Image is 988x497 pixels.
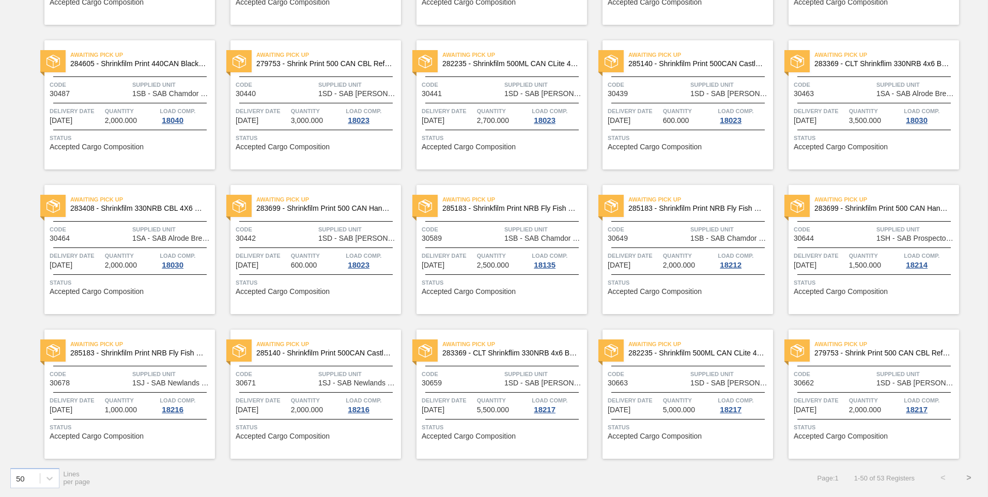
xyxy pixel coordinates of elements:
[628,60,765,68] span: 285140 - Shrinkfilm Print 500CAN Castle Lager Cha
[608,369,688,379] span: Code
[814,50,959,60] span: Awaiting Pick Up
[50,406,72,414] span: 08/16/2025
[70,194,215,205] span: Awaiting Pick Up
[608,133,770,143] span: Status
[773,330,959,459] a: statusAwaiting Pick Up279753 - Shrink Print 500 CAN CBL RefreshCode30662Supplied Unit1SD - SAB [P...
[160,395,195,406] span: Load Comp.
[442,339,587,349] span: Awaiting Pick Up
[236,90,256,98] span: 30440
[132,379,212,387] span: 1SJ - SAB Newlands Brewery
[814,339,959,349] span: Awaiting Pick Up
[318,235,398,242] span: 1SD - SAB Rosslyn Brewery
[422,379,442,387] span: 30659
[291,106,344,116] span: Quantity
[422,106,474,116] span: Delivery Date
[794,288,888,296] span: Accepted Cargo Composition
[794,432,888,440] span: Accepted Cargo Composition
[256,205,393,212] span: 283699 - Shrinkfilm Print 500 CAN Hansa Reborn2
[442,205,579,212] span: 285183 - Shrinkfilm Print NRB Fly Fish Lemon PU
[477,406,509,414] span: 5,500.000
[50,369,130,379] span: Code
[422,251,474,261] span: Delivery Date
[419,199,432,213] img: status
[876,369,956,379] span: Supplied Unit
[47,199,60,213] img: status
[318,369,398,379] span: Supplied Unit
[718,395,753,406] span: Load Comp.
[346,116,372,125] div: 18023
[849,395,902,406] span: Quantity
[718,395,770,414] a: Load Comp.18217
[291,261,317,269] span: 600.000
[256,349,393,357] span: 285140 - Shrinkfilm Print 500CAN Castle Lager Cha
[718,251,753,261] span: Load Comp.
[291,117,323,125] span: 3,000.000
[904,395,939,406] span: Load Comp.
[236,117,258,125] span: 08/10/2025
[29,40,215,169] a: statusAwaiting Pick Up284605 - Shrinkfilm Print 440CAN Black Crown G&DCode30487Supplied Unit1SB -...
[956,465,982,491] button: >
[29,185,215,314] a: statusAwaiting Pick Up283408 - Shrinkfilm 330NRB CBL 4X6 Booster 2Code30464Supplied Unit1SA - SAB...
[422,261,444,269] span: 08/12/2025
[477,395,530,406] span: Quantity
[291,251,344,261] span: Quantity
[132,90,212,98] span: 1SB - SAB Chamdor Brewery
[442,60,579,68] span: 282235 - Shrinkfilm 500ML CAN CLite 4X6 2021
[587,330,773,459] a: statusAwaiting Pick Up282235 - Shrinkfilm 500ML CAN CLite 4X6 2021Code30663Supplied Unit1SD - SAB...
[50,133,212,143] span: Status
[876,235,956,242] span: 1SH - SAB Prospecton Brewery
[794,395,846,406] span: Delivery Date
[160,116,186,125] div: 18040
[236,369,316,379] span: Code
[346,251,381,261] span: Load Comp.
[442,349,579,357] span: 283369 - CLT Shrinkflim 330NRB 4x6 Booster 1 V2
[236,224,316,235] span: Code
[291,406,323,414] span: 2,000.000
[236,406,258,414] span: 08/16/2025
[904,251,956,269] a: Load Comp.18214
[346,395,381,406] span: Load Comp.
[608,277,770,288] span: Status
[663,251,716,261] span: Quantity
[608,288,702,296] span: Accepted Cargo Composition
[773,40,959,169] a: statusAwaiting Pick Up283369 - CLT Shrinkflim 330NRB 4x6 Booster 1 V2Code30463Supplied Unit1SA - ...
[663,395,716,406] span: Quantity
[814,349,951,357] span: 279753 - Shrink Print 500 CAN CBL Refresh
[849,261,881,269] span: 1,500.000
[791,55,804,68] img: status
[608,106,660,116] span: Delivery Date
[532,261,558,269] div: 18135
[608,261,630,269] span: 08/15/2025
[794,369,874,379] span: Code
[422,432,516,440] span: Accepted Cargo Composition
[422,288,516,296] span: Accepted Cargo Composition
[532,106,567,116] span: Load Comp.
[791,199,804,213] img: status
[236,143,330,151] span: Accepted Cargo Composition
[794,379,814,387] span: 30662
[608,379,628,387] span: 30663
[16,474,25,483] div: 50
[233,199,246,213] img: status
[794,251,846,261] span: Delivery Date
[532,395,584,414] a: Load Comp.18217
[346,406,372,414] div: 18216
[605,199,618,213] img: status
[608,143,702,151] span: Accepted Cargo Composition
[346,261,372,269] div: 18023
[587,185,773,314] a: statusAwaiting Pick Up285183 - Shrinkfilm Print NRB Fly Fish Lemon PUCode30649Supplied Unit1SB - ...
[50,379,70,387] span: 30678
[50,261,72,269] span: 08/10/2025
[663,117,689,125] span: 600.000
[663,406,695,414] span: 5,000.000
[718,406,744,414] div: 18217
[504,379,584,387] span: 1SD - SAB Rosslyn Brewery
[854,474,915,482] span: 1 - 50 of 53 Registers
[504,224,584,235] span: Supplied Unit
[50,106,102,116] span: Delivery Date
[477,251,530,261] span: Quantity
[50,80,130,90] span: Code
[690,379,770,387] span: 1SD - SAB Rosslyn Brewery
[532,116,558,125] div: 18023
[132,80,212,90] span: Supplied Unit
